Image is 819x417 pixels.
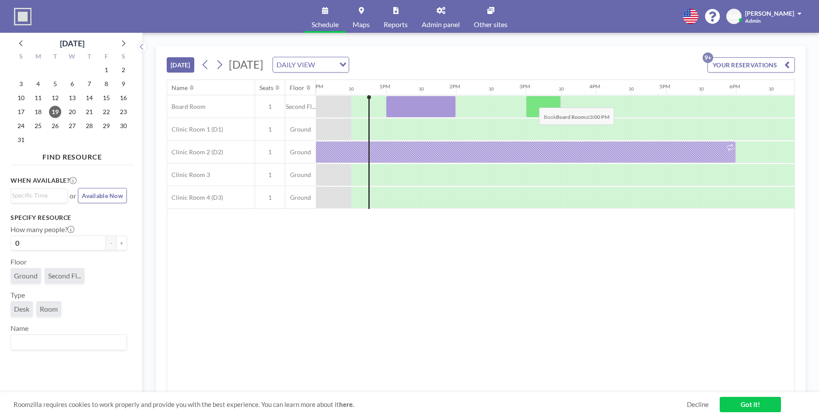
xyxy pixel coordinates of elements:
[349,86,354,92] div: 30
[47,52,64,63] div: T
[66,106,78,118] span: Wednesday, August 20, 2025
[167,125,223,133] span: Clinic Room 1 (D1)
[60,37,84,49] div: [DATE]
[259,84,273,92] div: Seats
[519,83,530,90] div: 3PM
[14,8,31,25] img: organization-logo
[10,291,25,299] label: Type
[66,120,78,132] span: Wednesday, August 27, 2025
[489,86,494,92] div: 30
[15,134,27,146] span: Sunday, August 31, 2025
[100,64,112,76] span: Friday, August 1, 2025
[64,52,81,63] div: W
[32,78,44,90] span: Monday, August 4, 2025
[80,52,98,63] div: T
[14,400,687,409] span: Roomzilla requires cookies to work properly and provide you with the best experience. You can lea...
[83,106,95,118] span: Thursday, August 21, 2025
[703,52,713,63] p: 9+
[167,103,206,111] span: Board Room
[379,83,390,90] div: 1PM
[14,305,29,313] span: Desk
[66,92,78,104] span: Wednesday, August 13, 2025
[539,108,614,125] span: Book at
[339,400,354,408] a: here.
[255,103,285,111] span: 1
[285,148,316,156] span: Ground
[15,92,27,104] span: Sunday, August 10, 2025
[49,92,61,104] span: Tuesday, August 12, 2025
[285,103,316,111] span: Second Fl...
[167,57,194,73] button: [DATE]
[15,120,27,132] span: Sunday, August 24, 2025
[13,52,30,63] div: S
[83,120,95,132] span: Thursday, August 28, 2025
[70,191,76,200] span: or
[720,397,781,412] a: Got it!
[32,92,44,104] span: Monday, August 11, 2025
[171,84,188,92] div: Name
[32,120,44,132] span: Monday, August 25, 2025
[12,191,63,200] input: Search for option
[10,324,28,333] label: Name
[83,78,95,90] span: Thursday, August 7, 2025
[309,83,323,90] div: 12PM
[419,86,424,92] div: 30
[229,58,263,71] span: [DATE]
[167,148,223,156] span: Clinic Room 2 (D2)
[100,106,112,118] span: Friday, August 22, 2025
[14,271,38,280] span: Ground
[66,78,78,90] span: Wednesday, August 6, 2025
[255,194,285,202] span: 1
[255,148,285,156] span: 1
[106,236,116,250] button: -
[353,21,370,28] span: Maps
[729,83,740,90] div: 6PM
[10,214,127,222] h3: Specify resource
[98,52,115,63] div: F
[11,335,126,350] div: Search for option
[78,188,127,203] button: Available Now
[687,400,709,409] a: Decline
[10,149,134,161] h4: FIND RESOURCE
[15,78,27,90] span: Sunday, August 3, 2025
[384,21,408,28] span: Reports
[10,257,27,266] label: Floor
[117,120,129,132] span: Saturday, August 30, 2025
[659,83,670,90] div: 5PM
[30,52,47,63] div: M
[83,92,95,104] span: Thursday, August 14, 2025
[117,78,129,90] span: Saturday, August 9, 2025
[255,125,285,133] span: 1
[49,120,61,132] span: Tuesday, August 26, 2025
[100,120,112,132] span: Friday, August 29, 2025
[48,271,81,280] span: Second Fl...
[167,171,210,179] span: Clinic Room 3
[474,21,507,28] span: Other sites
[285,194,316,202] span: Ground
[116,236,127,250] button: +
[82,192,123,199] span: Available Now
[449,83,460,90] div: 2PM
[15,106,27,118] span: Sunday, August 17, 2025
[285,171,316,179] span: Ground
[117,64,129,76] span: Saturday, August 2, 2025
[10,225,74,234] label: How many people?
[117,106,129,118] span: Saturday, August 23, 2025
[167,194,223,202] span: Clinic Room 4 (D3)
[589,83,600,90] div: 4PM
[699,86,704,92] div: 30
[100,78,112,90] span: Friday, August 8, 2025
[745,10,794,17] span: [PERSON_NAME]
[100,92,112,104] span: Friday, August 15, 2025
[40,305,58,313] span: Room
[275,59,317,70] span: DAILY VIEW
[117,92,129,104] span: Saturday, August 16, 2025
[32,106,44,118] span: Monday, August 18, 2025
[707,57,795,73] button: YOUR RESERVATIONS9+
[11,189,67,202] div: Search for option
[285,125,316,133] span: Ground
[629,86,634,92] div: 30
[318,59,334,70] input: Search for option
[422,21,460,28] span: Admin panel
[273,57,349,72] div: Search for option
